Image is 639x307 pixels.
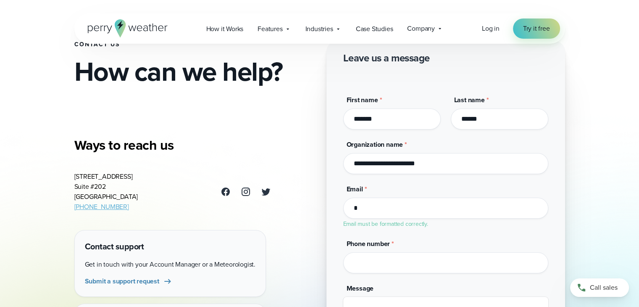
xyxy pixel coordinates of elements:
[74,41,313,48] h1: Contact Us
[349,20,400,37] a: Case Studies
[407,24,435,34] span: Company
[343,51,430,65] h2: Leave us a message
[347,184,363,194] span: Email
[85,276,159,286] span: Submit a support request
[590,283,618,293] span: Call sales
[347,95,378,105] span: First name
[482,24,500,34] a: Log in
[199,20,251,37] a: How it Works
[206,24,244,34] span: How it Works
[454,95,485,105] span: Last name
[85,276,173,286] a: Submit a support request
[347,140,403,149] span: Organization name
[74,172,138,212] address: [STREET_ADDRESS] Suite #202 [GEOGRAPHIC_DATA]
[523,24,550,34] span: Try it free
[74,202,129,212] a: [PHONE_NUMBER]
[258,24,282,34] span: Features
[74,137,271,153] h3: Ways to reach us
[347,283,374,293] span: Message
[356,24,393,34] span: Case Studies
[343,220,428,228] label: Email must be formatted correctly.
[347,239,390,249] span: Phone number
[74,58,313,85] h2: How can we help?
[513,19,560,39] a: Try it free
[482,24,500,33] span: Log in
[85,241,255,253] h4: Contact support
[85,259,255,270] p: Get in touch with your Account Manager or a Meteorologist.
[305,24,333,34] span: Industries
[570,278,629,297] a: Call sales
